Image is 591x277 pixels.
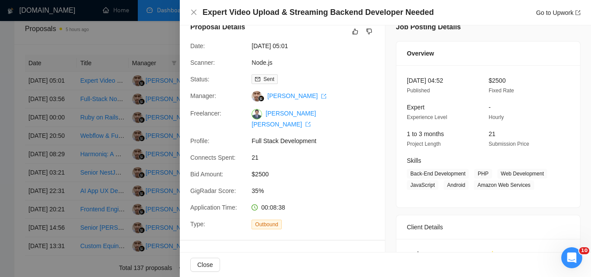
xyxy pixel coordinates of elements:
[407,104,424,111] span: Expert
[407,77,443,84] span: [DATE] 04:52
[489,88,514,94] span: Fixed Rate
[489,130,496,137] span: 21
[407,169,469,179] span: Back-End Development
[190,258,220,272] button: Close
[252,186,383,196] span: 35%
[190,154,236,161] span: Connects Spent:
[190,76,210,83] span: Status:
[407,141,441,147] span: Project Length
[190,59,215,66] span: Scanner:
[190,110,221,117] span: Freelancer:
[252,59,272,66] a: Node.js
[252,109,262,119] img: c1RPiVo6mRFR6BN7zoJI2yUK906y9LnLzoARGoO75PPeKwuOSWmoT69oZKPhhgZsWc
[190,187,236,194] span: GigRadar Score:
[258,95,264,102] img: gigradar-bm.png
[489,251,510,258] span: ⭐ 4.92
[497,169,548,179] span: Web Development
[474,180,534,190] span: Amazon Web Services
[255,77,260,82] span: mail
[190,221,205,228] span: Type:
[407,114,447,120] span: Experience Level
[489,114,504,120] span: Hourly
[190,9,197,16] span: close
[407,49,434,58] span: Overview
[407,180,438,190] span: JavaScript
[407,157,421,164] span: Skills
[579,247,589,254] span: 10
[396,22,461,32] h5: Job Posting Details
[252,153,383,162] span: 21
[417,249,475,269] span: [GEOGRAPHIC_DATA]
[190,92,216,99] span: Manager:
[263,76,274,82] span: Sent
[267,92,326,99] a: [PERSON_NAME] export
[190,9,197,16] button: Close
[489,104,491,111] span: -
[197,260,213,270] span: Close
[252,169,383,179] span: $2500
[321,94,326,99] span: export
[561,247,582,268] iframe: Intercom live chat
[474,169,492,179] span: PHP
[407,215,570,239] div: Client Details
[252,41,383,51] span: [DATE] 05:01
[366,28,372,35] span: dislike
[536,9,581,16] a: Go to Upworkexport
[350,26,360,37] button: like
[190,42,205,49] span: Date:
[190,171,224,178] span: Bid Amount:
[252,136,383,146] span: Full Stack Development
[407,88,430,94] span: Published
[364,26,374,37] button: dislike
[489,77,506,84] span: $2500
[190,22,245,32] h5: Proposal Details
[305,122,311,127] span: export
[444,180,469,190] span: Android
[489,141,529,147] span: Submission Price
[190,204,237,211] span: Application Time:
[252,220,282,229] span: Outbound
[190,137,210,144] span: Profile:
[203,7,434,18] h4: Expert Video Upload & Streaming Backend Developer Needed
[575,10,581,15] span: export
[252,110,316,127] a: [PERSON_NAME] [PERSON_NAME] export
[407,130,444,137] span: 1 to 3 months
[252,204,258,210] span: clock-circle
[352,28,358,35] span: like
[190,251,231,262] h5: Cover Letter
[261,204,285,211] span: 00:08:38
